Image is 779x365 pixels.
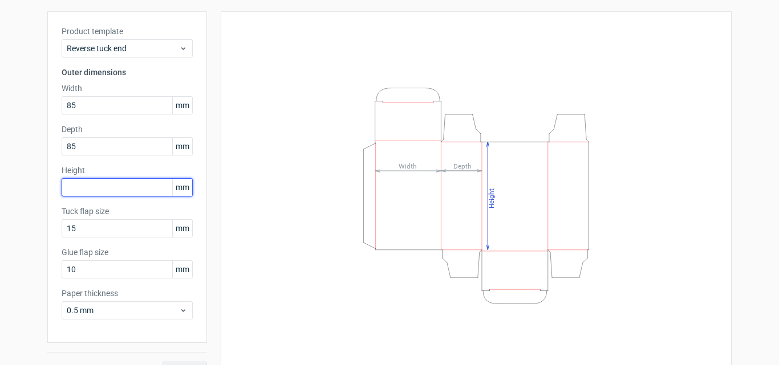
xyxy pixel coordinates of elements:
tspan: Depth [453,162,472,170]
label: Tuck flap size [62,206,193,217]
span: mm [172,261,192,278]
span: Reverse tuck end [67,43,179,54]
h3: Outer dimensions [62,67,193,78]
span: 0.5 mm [67,305,179,316]
span: mm [172,138,192,155]
tspan: Width [399,162,417,170]
span: mm [172,220,192,237]
label: Paper thickness [62,288,193,299]
tspan: Height [488,188,496,208]
label: Height [62,165,193,176]
span: mm [172,97,192,114]
label: Product template [62,26,193,37]
label: Glue flap size [62,247,193,258]
span: mm [172,179,192,196]
label: Depth [62,124,193,135]
label: Width [62,83,193,94]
